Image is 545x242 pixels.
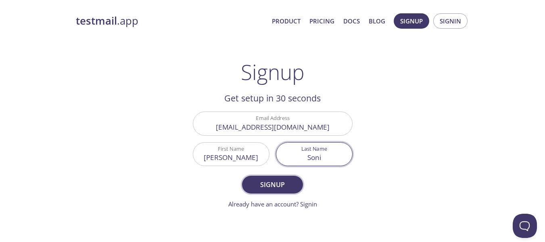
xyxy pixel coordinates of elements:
span: Signin [440,16,461,26]
h1: Signup [241,60,305,84]
h2: Get setup in 30 seconds [193,91,353,105]
button: Signup [242,176,303,194]
button: Signup [394,13,429,29]
span: Signup [400,16,423,26]
button: Signin [433,13,468,29]
a: Pricing [309,16,334,26]
span: Signup [251,179,294,190]
a: Docs [343,16,360,26]
a: testmail.app [76,14,265,28]
a: Blog [369,16,385,26]
a: Already have an account? Signin [228,200,317,208]
iframe: Help Scout Beacon - Open [513,214,537,238]
strong: testmail [76,14,117,28]
a: Product [272,16,301,26]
